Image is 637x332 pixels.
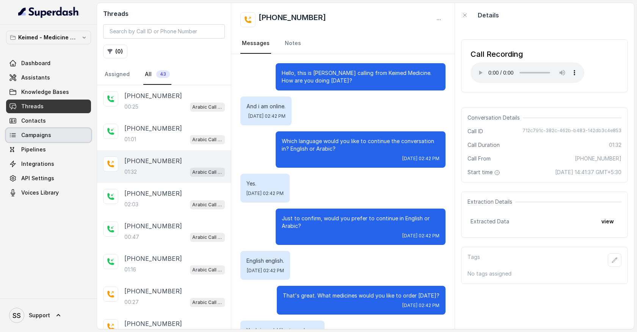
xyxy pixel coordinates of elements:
h2: Threads [103,9,225,18]
span: Integrations [21,160,54,168]
a: Notes [283,33,303,54]
p: Arabic Call Assistant - Keimed Medicine Order Collection [192,201,223,209]
span: Call From [468,155,491,162]
p: Arabic Call Assistant - Keimed Medicine Order Collection [192,299,223,306]
a: Assigned [103,64,131,85]
span: Threads [21,103,44,110]
a: Knowledge Bases [6,85,91,99]
span: Conversation Details [468,114,523,122]
a: Threads [6,100,91,113]
p: [PHONE_NUMBER] [124,189,182,198]
img: light.svg [18,6,79,18]
p: Just to confirm, would you prefer to continue in English or Arabic? [282,215,439,230]
p: No tags assigned [468,270,621,277]
span: API Settings [21,175,54,182]
a: Dashboard [6,56,91,70]
p: That's great. What medicines would you like to order [DATE]? [283,292,439,299]
a: Contacts [6,114,91,128]
h2: [PHONE_NUMBER] [259,12,326,27]
p: Arabic Call Assistant - Keimed Medicine Order Collection [192,136,223,143]
p: Hello, this is [PERSON_NAME] calling from Keimed Medicine. How are you doing [DATE]? [282,69,439,84]
p: Keimed - Medicine Order Collection Demo [18,33,79,42]
span: [DATE] 14:41:37 GMT+5:30 [555,168,621,176]
a: Pipelines [6,143,91,156]
p: English english. [246,257,284,265]
p: 00:25 [124,103,138,111]
button: Keimed - Medicine Order Collection Demo [6,31,91,44]
p: [PHONE_NUMBER] [124,221,182,231]
a: Messages [240,33,271,54]
a: Voices Library [6,186,91,200]
div: Call Recording [471,49,584,59]
a: All43 [143,64,171,85]
p: [PHONE_NUMBER] [124,287,182,296]
nav: Tabs [240,33,446,54]
span: Extraction Details [468,198,515,206]
button: view [597,215,618,228]
p: 00:27 [124,298,139,306]
span: Support [29,312,50,319]
span: Assistants [21,74,50,81]
a: Support [6,305,91,326]
p: [PHONE_NUMBER] [124,319,182,328]
span: Start time [468,168,502,176]
span: Call Duration [468,141,500,149]
button: (0) [103,45,127,58]
p: Details [478,11,499,20]
span: Voices Library [21,189,59,196]
nav: Tabs [103,64,225,85]
p: [PHONE_NUMBER] [124,124,182,133]
p: Which language would you like to continue the conversation in? English or Arabic? [282,137,439,153]
p: [PHONE_NUMBER] [124,91,182,100]
p: Arabic Call Assistant - Keimed Medicine Order Collection [192,266,223,274]
span: Extracted Data [471,218,509,225]
p: Arabic Call Assistant - Keimed Medicine Order Collection [192,168,223,176]
span: [PHONE_NUMBER] [575,155,621,162]
p: Tags [468,253,480,267]
span: Pipelines [21,146,46,153]
p: 02:03 [124,201,138,208]
span: [DATE] 02:42 PM [247,268,284,274]
span: Knowledge Bases [21,88,69,96]
p: Arabic Call Assistant - Keimed Medicine Order Collection [192,234,223,241]
a: Integrations [6,157,91,171]
p: [PHONE_NUMBER] [124,254,182,263]
span: [DATE] 02:42 PM [248,113,286,119]
span: 01:32 [609,141,621,149]
p: 00:47 [124,233,139,241]
span: 43 [156,70,170,78]
p: [PHONE_NUMBER] [124,156,182,165]
span: [DATE] 02:42 PM [402,233,439,239]
p: 01:01 [124,136,136,143]
span: Campaigns [21,131,51,139]
span: [DATE] 02:42 PM [402,156,439,162]
span: Dashboard [21,59,50,67]
p: And i am online. [246,103,286,110]
p: Yes. [246,180,284,187]
a: API Settings [6,171,91,185]
audio: Your browser does not support the audio element. [471,62,584,83]
a: Campaigns [6,128,91,142]
input: Search by Call ID or Phone Number [103,24,225,39]
p: 01:32 [124,168,137,176]
a: Assistants [6,71,91,84]
span: [DATE] 02:42 PM [246,190,284,196]
p: Arabic Call Assistant - Keimed Medicine Order Collection [192,103,223,111]
span: 712c791c-382c-462b-b483-142db3c4e853 [522,128,621,135]
text: SS [13,312,21,320]
span: [DATE] 02:42 PM [402,302,439,309]
span: Contacts [21,117,46,125]
span: Call ID [468,128,483,135]
p: 01:16 [124,266,136,273]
